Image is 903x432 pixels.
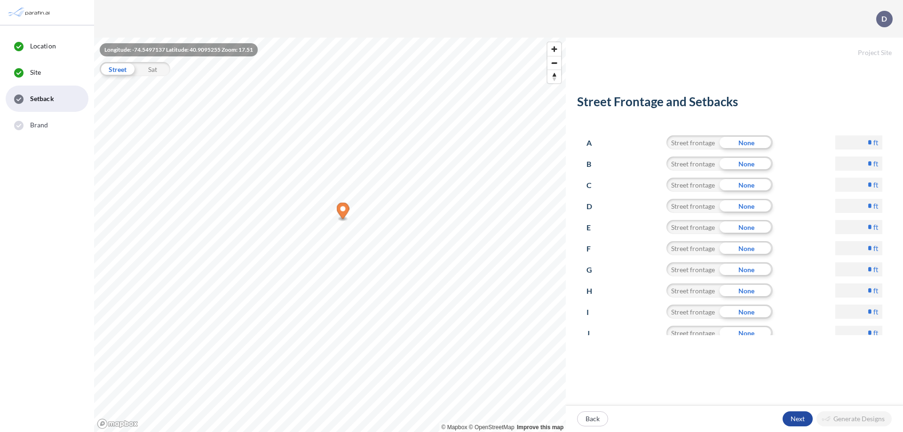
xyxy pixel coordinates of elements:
p: C [586,178,604,193]
button: Reset bearing to north [547,70,561,83]
label: ft [873,159,879,168]
label: ft [873,286,879,295]
a: Mapbox [442,424,467,431]
div: None [720,199,773,213]
span: Brand [30,120,48,130]
p: Back [586,414,600,424]
div: None [720,241,773,255]
div: Street frontage [666,220,720,234]
h5: Project Site [566,38,903,57]
div: None [720,305,773,319]
div: None [720,283,773,298]
div: Street frontage [666,326,720,340]
span: Setback [30,94,54,103]
button: Zoom out [547,56,561,70]
label: ft [873,180,879,189]
div: None [720,220,773,234]
div: None [720,178,773,192]
label: ft [873,222,879,232]
label: ft [873,201,879,211]
a: Mapbox homepage [97,418,138,429]
p: Next [791,414,805,424]
p: D [881,15,887,23]
span: Location [30,41,56,51]
span: Site [30,68,41,77]
p: H [586,283,604,298]
button: Back [577,411,608,426]
div: Street frontage [666,241,720,255]
div: Street frontage [666,157,720,171]
label: ft [873,243,879,253]
div: None [720,326,773,340]
div: Street frontage [666,305,720,319]
div: None [720,262,773,276]
label: ft [873,307,879,316]
div: Sat [135,62,170,76]
p: B [586,157,604,172]
a: OpenStreetMap [469,424,515,431]
label: ft [873,265,879,274]
button: Zoom in [547,42,561,56]
p: F [586,241,604,256]
p: D [586,199,604,214]
canvas: Map [94,38,566,432]
p: I [586,305,604,320]
div: Street frontage [666,178,720,192]
div: None [720,135,773,149]
div: Street frontage [666,135,720,149]
img: Parafin [7,4,53,21]
label: ft [873,328,879,338]
h2: Street Frontage and Setbacks [577,94,892,113]
div: None [720,157,773,171]
div: Map marker [337,203,349,222]
p: J [586,326,604,341]
p: E [586,220,604,235]
div: Street frontage [666,199,720,213]
div: Street [100,62,135,76]
label: ft [873,138,879,147]
p: G [586,262,604,277]
div: Longitude: -74.5497137 Latitude: 40.9095255 Zoom: 17.51 [100,43,258,56]
div: Street frontage [666,283,720,298]
div: Street frontage [666,262,720,276]
button: Next [783,411,813,426]
a: Improve this map [517,424,563,431]
p: A [586,135,604,150]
